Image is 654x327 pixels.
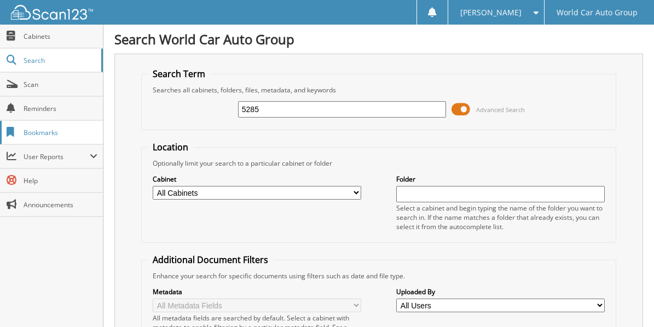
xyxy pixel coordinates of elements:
[396,174,604,184] label: Folder
[147,271,610,281] div: Enhance your search for specific documents using filters such as date and file type.
[24,128,97,137] span: Bookmarks
[476,106,525,114] span: Advanced Search
[114,30,643,48] h1: Search World Car Auto Group
[24,200,97,209] span: Announcements
[460,9,522,16] span: [PERSON_NAME]
[147,85,610,95] div: Searches all cabinets, folders, files, metadata, and keywords
[396,287,604,296] label: Uploaded By
[396,203,604,231] div: Select a cabinet and begin typing the name of the folder you want to search in. If the name match...
[153,174,361,184] label: Cabinet
[147,254,274,266] legend: Additional Document Filters
[153,287,361,296] label: Metadata
[147,141,194,153] legend: Location
[24,104,97,113] span: Reminders
[147,159,610,168] div: Optionally limit your search to a particular cabinet or folder
[24,32,97,41] span: Cabinets
[557,9,638,16] span: World Car Auto Group
[599,275,654,327] iframe: Chat Widget
[11,5,93,20] img: scan123-logo-white.svg
[147,68,211,80] legend: Search Term
[24,80,97,89] span: Scan
[24,56,96,65] span: Search
[24,152,90,161] span: User Reports
[24,176,97,185] span: Help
